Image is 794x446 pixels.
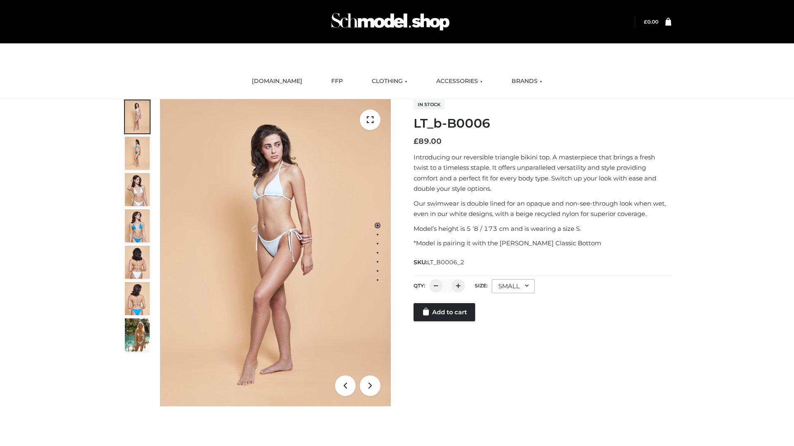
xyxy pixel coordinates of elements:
[160,99,391,406] img: LT_b-B0006
[414,223,671,234] p: Model’s height is 5 ‘8 / 173 cm and is wearing a size S.
[328,5,452,38] img: Schmodel Admin 964
[414,137,442,146] bdi: 89.00
[414,198,671,219] p: Our swimwear is double lined for an opaque and non-see-through look when wet, even in our white d...
[644,19,658,25] a: £0.00
[125,173,150,206] img: ArielClassicBikiniTop_CloudNine_AzureSky_OW114ECO_3-scaled.jpg
[644,19,647,25] span: £
[644,19,658,25] bdi: 0.00
[125,246,150,279] img: ArielClassicBikiniTop_CloudNine_AzureSky_OW114ECO_7-scaled.jpg
[492,279,535,293] div: SMALL
[125,100,150,133] img: ArielClassicBikiniTop_CloudNine_AzureSky_OW114ECO_1-scaled.jpg
[125,282,150,315] img: ArielClassicBikiniTop_CloudNine_AzureSky_OW114ECO_8-scaled.jpg
[414,282,425,289] label: QTY:
[414,152,671,194] p: Introducing our reversible triangle bikini top. A masterpiece that brings a fresh twist to a time...
[414,137,419,146] span: £
[505,72,548,90] a: BRANDS
[246,72,309,90] a: [DOMAIN_NAME]
[427,259,464,266] span: LT_B0006_2
[125,318,150,351] img: Arieltop_CloudNine_AzureSky2.jpg
[414,303,475,321] a: Add to cart
[125,209,150,242] img: ArielClassicBikiniTop_CloudNine_AzureSky_OW114ECO_4-scaled.jpg
[475,282,488,289] label: Size:
[366,72,414,90] a: CLOTHING
[414,238,671,249] p: *Model is pairing it with the [PERSON_NAME] Classic Bottom
[414,257,465,267] span: SKU:
[430,72,489,90] a: ACCESSORIES
[414,116,671,131] h1: LT_b-B0006
[414,100,445,109] span: In stock
[325,72,349,90] a: FFP
[125,137,150,170] img: ArielClassicBikiniTop_CloudNine_AzureSky_OW114ECO_2-scaled.jpg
